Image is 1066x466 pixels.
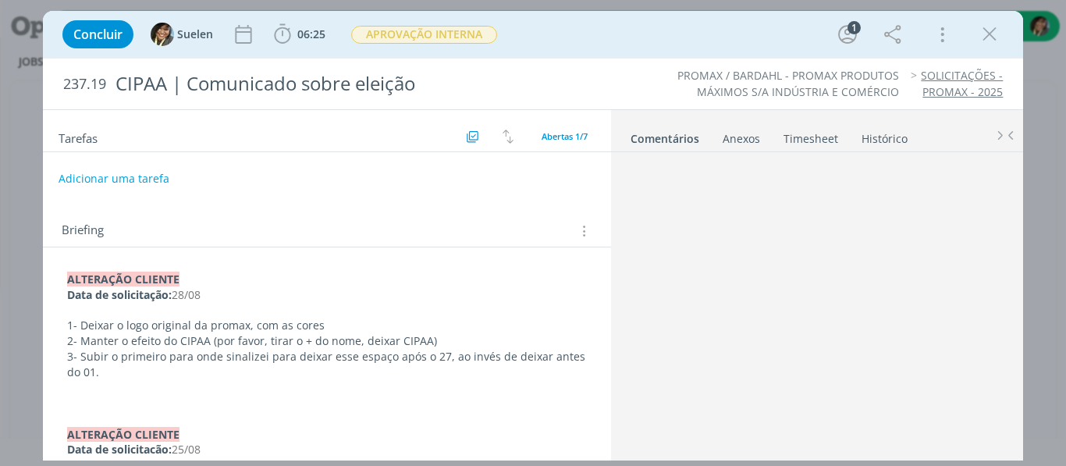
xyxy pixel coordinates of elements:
p: 2- Manter o efeito do CIPAA (por favor, tirar o + do nome, deixar CIPAA) [67,333,588,349]
span: 06:25 [297,27,325,41]
span: 237.19 [63,76,106,93]
button: 1 [835,22,860,47]
a: Comentários [630,124,700,147]
div: Anexos [723,131,760,147]
strong: ALTERAÇÃO CLIENTE [67,427,179,442]
span: 28/08 [172,287,201,302]
a: SOLICITAÇÕES - PROMAX - 2025 [921,68,1003,98]
strong: Data de solicitação: [67,442,172,457]
div: CIPAA | Comunicado sobre eleição [109,65,605,103]
span: Tarefas [59,127,98,146]
span: Concluir [73,28,123,41]
button: Adicionar uma tarefa [58,165,170,193]
span: APROVAÇÃO INTERNA [351,26,497,44]
span: Briefing [62,221,104,241]
strong: Data de solicitação: [67,287,172,302]
span: Suelen [177,29,213,40]
span: Abertas 1/7 [542,130,588,142]
span: 25/08 [172,442,201,457]
a: Timesheet [783,124,839,147]
p: 1- Deixar o logo original da promax, com as cores [67,318,588,333]
div: dialog [43,11,1024,461]
strong: ALTERAÇÃO CLIENTE [67,272,179,286]
button: Concluir [62,20,133,48]
div: 1 [847,21,861,34]
a: PROMAX / BARDAHL - PROMAX PRODUTOS MÁXIMOS S/A INDÚSTRIA E COMÉRCIO [677,68,899,98]
p: 3- Subir o primeiro para onde sinalizei para deixar esse espaço após o 27, ao invés de deixar ant... [67,349,588,380]
img: S [151,23,174,46]
img: arrow-down-up.svg [503,130,513,144]
button: APROVAÇÃO INTERNA [350,25,498,44]
button: SSuelen [151,23,213,46]
button: 06:25 [270,22,329,47]
a: Histórico [861,124,908,147]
